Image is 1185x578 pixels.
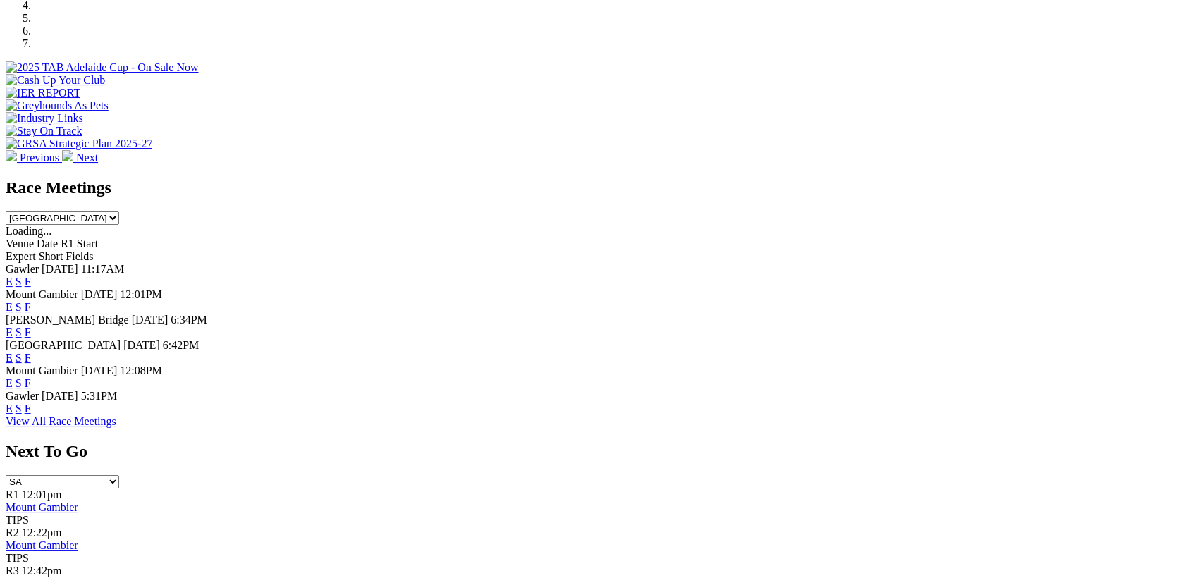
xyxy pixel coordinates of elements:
span: TIPS [6,514,29,526]
span: R2 [6,527,19,539]
img: Greyhounds As Pets [6,99,109,112]
span: Expert [6,250,36,262]
span: R1 Start [61,238,98,250]
span: 12:42pm [22,565,62,577]
span: [PERSON_NAME] Bridge [6,314,129,326]
span: [DATE] [42,263,78,275]
a: F [25,276,31,288]
a: Mount Gambier [6,539,78,551]
img: chevron-right-pager-white.svg [62,150,73,161]
span: Previous [20,152,59,164]
span: Venue [6,238,34,250]
img: Stay On Track [6,125,82,137]
span: Short [39,250,63,262]
img: Industry Links [6,112,83,125]
span: [DATE] [132,314,168,326]
img: GRSA Strategic Plan 2025-27 [6,137,152,150]
span: [GEOGRAPHIC_DATA] [6,339,121,351]
span: 12:22pm [22,527,62,539]
span: [DATE] [81,364,118,376]
span: Date [37,238,58,250]
a: E [6,352,13,364]
span: R3 [6,565,19,577]
span: Next [76,152,98,164]
a: View All Race Meetings [6,415,116,427]
span: 5:31PM [81,390,118,402]
span: 12:08PM [120,364,162,376]
span: 6:42PM [163,339,199,351]
span: [DATE] [123,339,160,351]
span: 12:01pm [22,488,62,500]
img: Cash Up Your Club [6,74,105,87]
span: Fields [66,250,93,262]
span: Gawler [6,390,39,402]
a: S [16,326,22,338]
a: F [25,377,31,389]
span: TIPS [6,552,29,564]
a: S [16,402,22,414]
span: [DATE] [81,288,118,300]
span: Mount Gambier [6,288,78,300]
h2: Race Meetings [6,178,1179,197]
a: E [6,326,13,338]
img: chevron-left-pager-white.svg [6,150,17,161]
span: Mount Gambier [6,364,78,376]
a: E [6,402,13,414]
img: IER REPORT [6,87,80,99]
h2: Next To Go [6,442,1179,461]
a: S [16,301,22,313]
a: F [25,326,31,338]
a: F [25,301,31,313]
span: 11:17AM [81,263,125,275]
span: 6:34PM [171,314,207,326]
span: [DATE] [42,390,78,402]
a: S [16,377,22,389]
a: E [6,301,13,313]
a: E [6,377,13,389]
a: S [16,352,22,364]
a: F [25,402,31,414]
a: S [16,276,22,288]
a: Next [62,152,98,164]
a: E [6,276,13,288]
a: Mount Gambier [6,501,78,513]
span: 12:01PM [120,288,162,300]
img: 2025 TAB Adelaide Cup - On Sale Now [6,61,199,74]
a: Previous [6,152,62,164]
a: F [25,352,31,364]
span: Loading... [6,225,51,237]
span: R1 [6,488,19,500]
span: Gawler [6,263,39,275]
